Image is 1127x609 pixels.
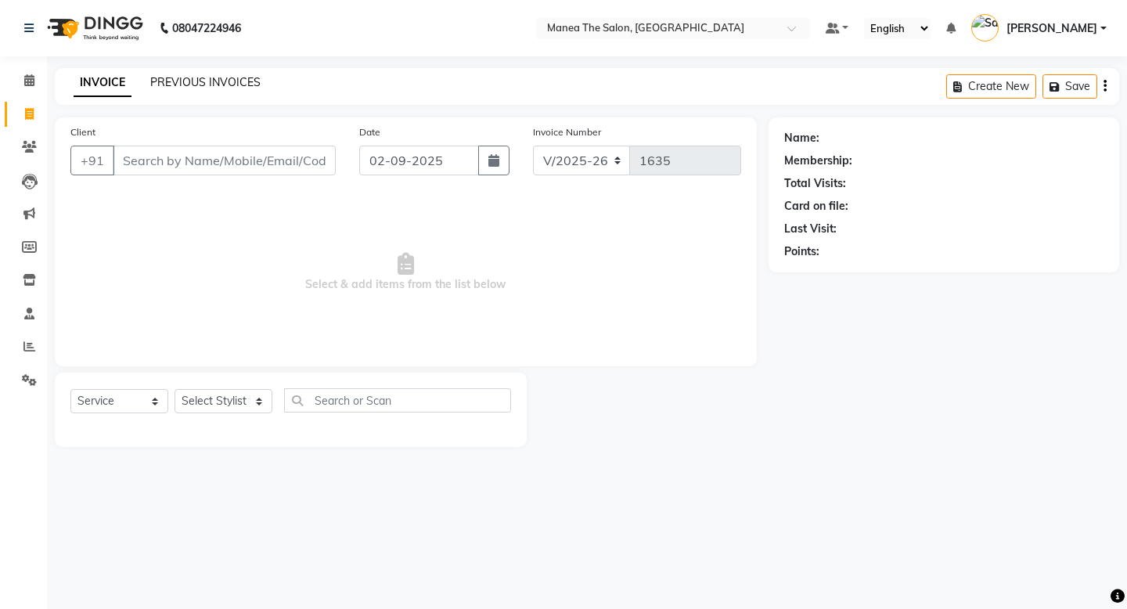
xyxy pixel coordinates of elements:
div: Last Visit: [784,221,837,237]
button: Create New [946,74,1036,99]
label: Invoice Number [533,125,601,139]
b: 08047224946 [172,6,241,50]
img: Satya Kalagara [971,14,999,41]
button: Save [1042,74,1097,99]
div: Membership: [784,153,852,169]
button: +91 [70,146,114,175]
div: Card on file: [784,198,848,214]
label: Client [70,125,95,139]
input: Search or Scan [284,388,511,413]
input: Search by Name/Mobile/Email/Code [113,146,336,175]
a: PREVIOUS INVOICES [150,75,261,89]
span: [PERSON_NAME] [1006,20,1097,37]
span: Select & add items from the list below [70,194,741,351]
a: INVOICE [74,69,131,97]
div: Points: [784,243,819,260]
div: Name: [784,130,819,146]
label: Date [359,125,380,139]
div: Total Visits: [784,175,846,192]
img: logo [40,6,147,50]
